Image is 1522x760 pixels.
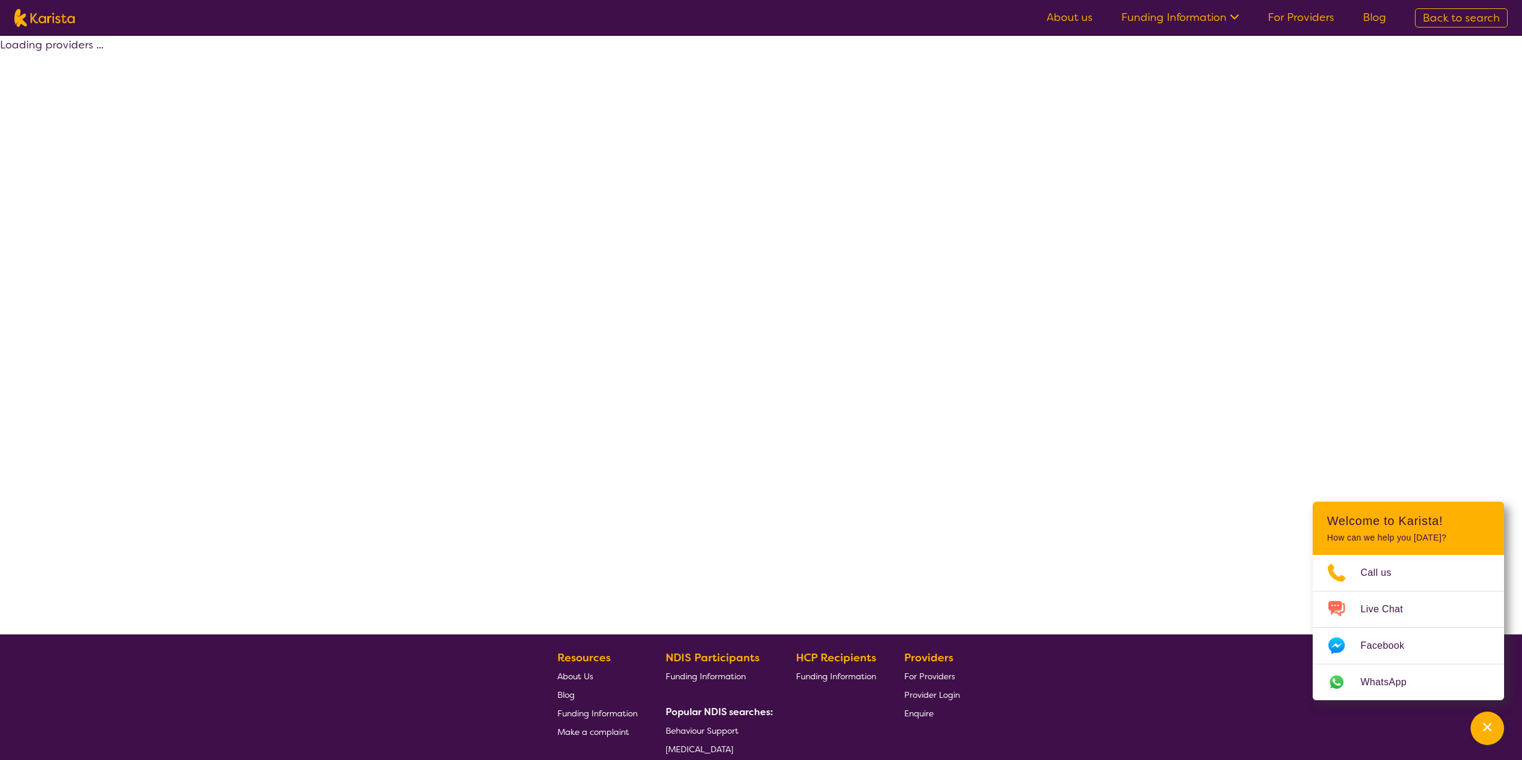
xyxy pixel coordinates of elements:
span: Funding Information [557,708,638,719]
a: Web link opens in a new tab. [1313,664,1504,700]
span: Make a complaint [557,727,629,737]
a: About Us [557,667,638,685]
span: Provider Login [904,689,960,700]
span: Live Chat [1361,600,1417,618]
a: Funding Information [796,667,876,685]
a: [MEDICAL_DATA] [666,740,768,758]
a: Funding Information [1121,10,1239,25]
a: Behaviour Support [666,721,768,740]
a: About us [1047,10,1093,25]
b: NDIS Participants [666,651,760,665]
span: Back to search [1423,11,1500,25]
a: Make a complaint [557,722,638,741]
b: Popular NDIS searches: [666,706,773,718]
div: Channel Menu [1313,502,1504,700]
b: HCP Recipients [796,651,876,665]
a: Back to search [1415,8,1508,28]
span: Call us [1361,564,1406,582]
b: Providers [904,651,953,665]
span: Blog [557,689,575,700]
span: For Providers [904,671,955,682]
span: About Us [557,671,593,682]
ul: Choose channel [1313,555,1504,700]
img: Karista logo [14,9,75,27]
a: For Providers [1268,10,1334,25]
span: [MEDICAL_DATA] [666,744,733,755]
a: For Providers [904,667,960,685]
span: Funding Information [796,671,876,682]
p: How can we help you [DATE]? [1327,533,1490,543]
a: Funding Information [557,704,638,722]
span: WhatsApp [1361,673,1421,691]
a: Funding Information [666,667,768,685]
span: Funding Information [666,671,746,682]
a: Provider Login [904,685,960,704]
a: Blog [1363,10,1386,25]
h2: Welcome to Karista! [1327,514,1490,528]
span: Facebook [1361,637,1419,655]
button: Channel Menu [1471,712,1504,745]
span: Enquire [904,708,934,719]
b: Resources [557,651,611,665]
span: Behaviour Support [666,725,739,736]
a: Enquire [904,704,960,722]
a: Blog [557,685,638,704]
